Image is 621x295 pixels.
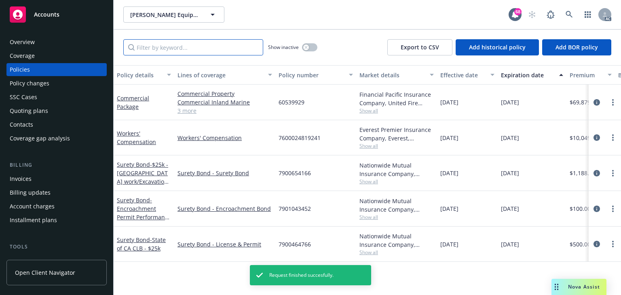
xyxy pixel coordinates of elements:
div: Effective date [440,71,486,79]
button: Add historical policy [456,39,539,55]
span: Show all [359,178,434,185]
div: Quoting plans [10,104,48,117]
div: Invoices [10,172,32,185]
a: Surety Bond [117,236,166,252]
span: $69,879.00 [570,98,599,106]
span: [DATE] [440,169,458,177]
span: [DATE] [501,134,519,142]
a: Commercial Inland Marine [177,98,272,106]
a: Report a Bug [543,6,559,23]
span: [DATE] [440,98,458,106]
div: Nationwide Mutual Insurance Company, Nationwide Insurance Company [359,232,434,249]
a: Coverage gap analysis [6,132,107,145]
a: more [608,98,618,107]
span: Accounts [34,11,59,18]
span: Add historical policy [469,43,526,51]
span: Show all [359,142,434,149]
div: Financial Pacific Insurance Company, United Fire Group (UFG) [359,90,434,107]
span: $100.00 [570,204,591,213]
span: $1,188.00 [570,169,596,177]
span: [PERSON_NAME] Equipment, Inc [130,11,200,19]
span: $500.00 [570,240,591,248]
div: Account charges [10,200,55,213]
div: Drag to move [551,279,562,295]
span: [DATE] [440,204,458,213]
span: Nova Assist [568,283,600,290]
a: Surety Bond - Encroachment Bond [177,204,272,213]
input: Filter by keyword... [123,39,263,55]
a: more [608,204,618,214]
div: Lines of coverage [177,71,263,79]
a: Billing updates [6,186,107,199]
div: Expiration date [501,71,554,79]
span: $10,049.00 [570,134,599,142]
button: Export to CSV [387,39,452,55]
span: Show all [359,214,434,221]
a: Quoting plans [6,104,107,117]
div: SSC Cases [10,91,37,104]
span: Show all [359,107,434,114]
span: Add BOR policy [556,43,598,51]
a: Commercial Property [177,89,272,98]
span: 7900654166 [279,169,311,177]
a: Search [561,6,577,23]
a: Policy changes [6,77,107,90]
div: Tools [6,243,107,251]
a: 3 more [177,106,272,115]
a: circleInformation [592,168,602,178]
button: Premium [566,65,615,85]
div: Policy changes [10,77,49,90]
div: Installment plans [10,214,57,227]
div: Premium [570,71,603,79]
button: Policy number [275,65,356,85]
a: Surety Bond - License & Permit [177,240,272,248]
a: more [608,133,618,142]
span: [DATE] [501,98,519,106]
a: Commercial Package [117,94,149,110]
span: [DATE] [501,204,519,213]
a: Overview [6,36,107,49]
span: Request finished succesfully. [269,272,334,279]
button: Policy details [114,65,174,85]
div: Everest Premier Insurance Company, Everest, Arrowhead General Insurance Agency, Inc. [359,125,434,142]
div: 68 [514,8,522,15]
a: Surety Bond [117,161,168,211]
a: circleInformation [592,239,602,249]
a: Start snowing [524,6,540,23]
span: [DATE] [501,169,519,177]
a: more [608,239,618,249]
a: Account charges [6,200,107,213]
button: Nova Assist [551,279,606,295]
span: Export to CSV [401,43,439,51]
span: Open Client Navigator [15,268,75,277]
a: circleInformation [592,133,602,142]
a: Contacts [6,118,107,131]
a: circleInformation [592,204,602,214]
a: Workers' Compensation [117,129,156,146]
span: 60539929 [279,98,304,106]
button: Market details [356,65,437,85]
a: Invoices [6,172,107,185]
a: Switch app [580,6,596,23]
button: Expiration date [498,65,566,85]
span: 7900464766 [279,240,311,248]
a: more [608,168,618,178]
div: Policies [10,63,30,76]
span: [DATE] [440,134,458,142]
a: Accounts [6,3,107,26]
div: Nationwide Mutual Insurance Company, Nationwide Insurance Company [359,161,434,178]
span: Show inactive [268,44,299,51]
div: Coverage gap analysis [10,132,70,145]
div: Policy number [279,71,344,79]
div: Contacts [10,118,33,131]
span: 7600024819241 [279,134,321,142]
span: 7901043452 [279,204,311,213]
a: circleInformation [592,98,602,107]
a: Surety Bond [117,196,171,246]
span: [DATE] [440,240,458,248]
span: Show all [359,249,434,256]
div: Nationwide Mutual Insurance Company, Nationwide Insurance Company [359,197,434,214]
button: Add BOR policy [542,39,611,55]
div: Billing updates [10,186,51,199]
div: Coverage [10,49,35,62]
